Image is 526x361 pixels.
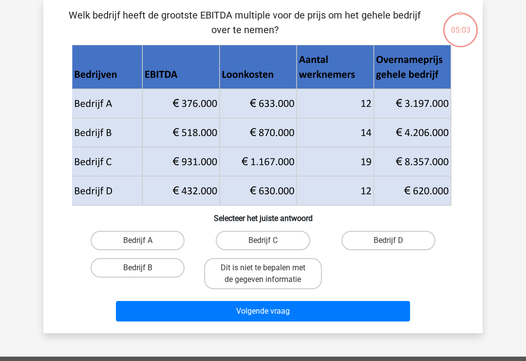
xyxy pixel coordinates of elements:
[91,258,185,278] label: Bedrijf B
[341,231,435,250] label: Bedrijf D
[116,301,411,321] button: Volgende vraag
[216,231,310,250] label: Bedrijf C
[204,258,321,289] label: Dit is niet te bepalen met de gegeven informatie
[59,8,431,37] p: Welk bedrijf heeft de grootste EBITDA multiple voor de prijs om het gehele bedrijf over te nemen?
[91,231,185,250] label: Bedrijf A
[442,12,479,36] div: 05:03
[59,206,467,223] h6: Selecteer het juiste antwoord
